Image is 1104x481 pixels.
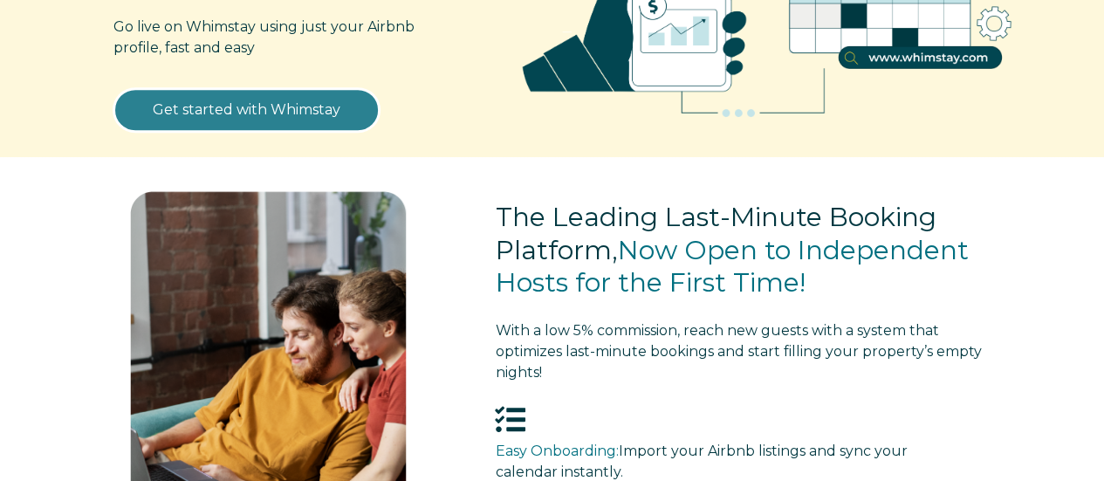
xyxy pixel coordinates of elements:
span: Easy Onboarding: [495,443,618,459]
span: Import your Airbnb listings and sync your calendar instantly. [495,443,907,480]
span: tart filling your property’s empty nights! [495,322,981,381]
span: Go live on Whimstay using just your Airbnb profile, fast and easy [113,18,415,56]
span: The Leading Last-Minute Booking Platform, [495,201,936,266]
span: Now Open to Independent Hosts for the First Time! [495,234,968,299]
span: With a low 5% commission, reach new guests with a system that optimizes last-minute bookings and s [495,322,938,360]
a: Get started with Whimstay [113,88,380,132]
